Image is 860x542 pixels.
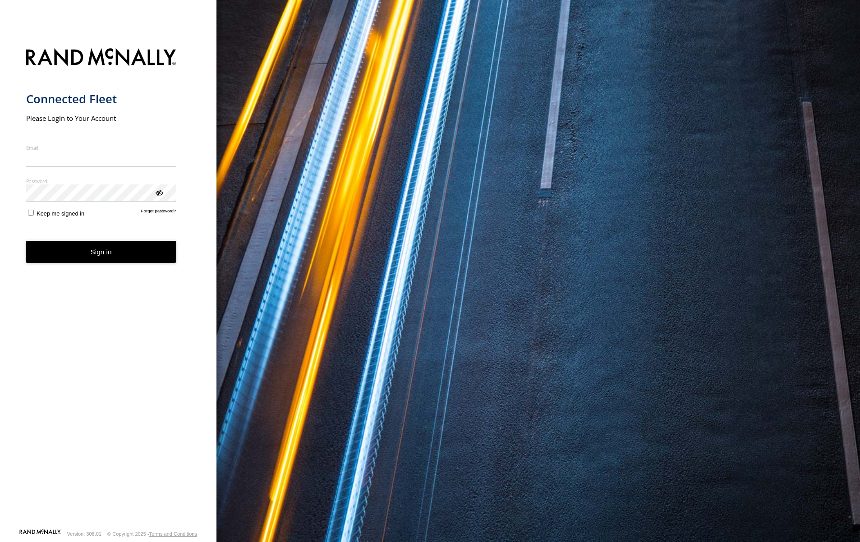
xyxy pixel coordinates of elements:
label: Email [26,144,176,151]
a: Visit our Website [19,529,61,538]
label: Password [26,178,176,184]
button: Sign in [26,241,176,263]
img: Rand McNally [26,46,176,69]
div: ViewPassword [154,188,163,197]
a: Terms and Conditions [149,531,197,537]
h2: Please Login to Your Account [26,114,176,123]
input: Keep me signed in [28,210,34,216]
h1: Connected Fleet [26,92,176,106]
div: © Copyright 2025 - [107,531,197,537]
span: Keep me signed in [37,210,84,217]
form: main [26,43,191,528]
a: Forgot password? [141,208,176,217]
div: Version: 308.01 [67,531,101,537]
